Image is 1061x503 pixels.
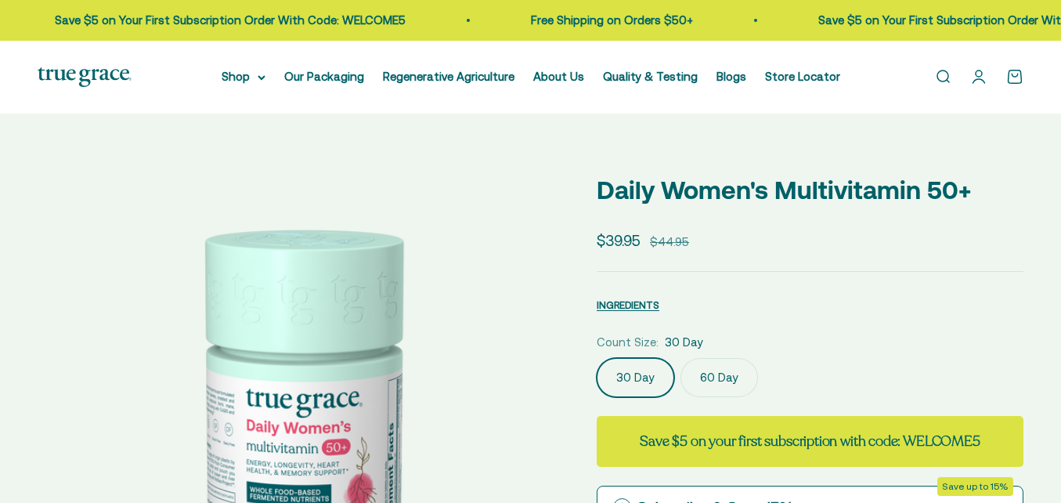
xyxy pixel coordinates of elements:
p: Save $5 on Your First Subscription Order With Code: WELCOME5 [42,11,393,30]
compare-at-price: $44.95 [650,233,689,251]
span: INGREDIENTS [597,299,659,311]
button: INGREDIENTS [597,295,659,314]
a: Our Packaging [284,70,364,83]
summary: Shop [222,67,265,86]
strong: Save $5 on your first subscription with code: WELCOME5 [640,432,980,451]
legend: Count Size: [597,333,659,352]
p: Daily Women's Multivitamin 50+ [597,170,1023,210]
a: Store Locator [765,70,840,83]
a: Free Shipping on Orders $50+ [518,13,680,27]
sale-price: $39.95 [597,229,641,252]
a: About Us [533,70,584,83]
a: Regenerative Agriculture [383,70,514,83]
a: Quality & Testing [603,70,698,83]
span: 30 Day [665,333,703,352]
a: Blogs [716,70,746,83]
